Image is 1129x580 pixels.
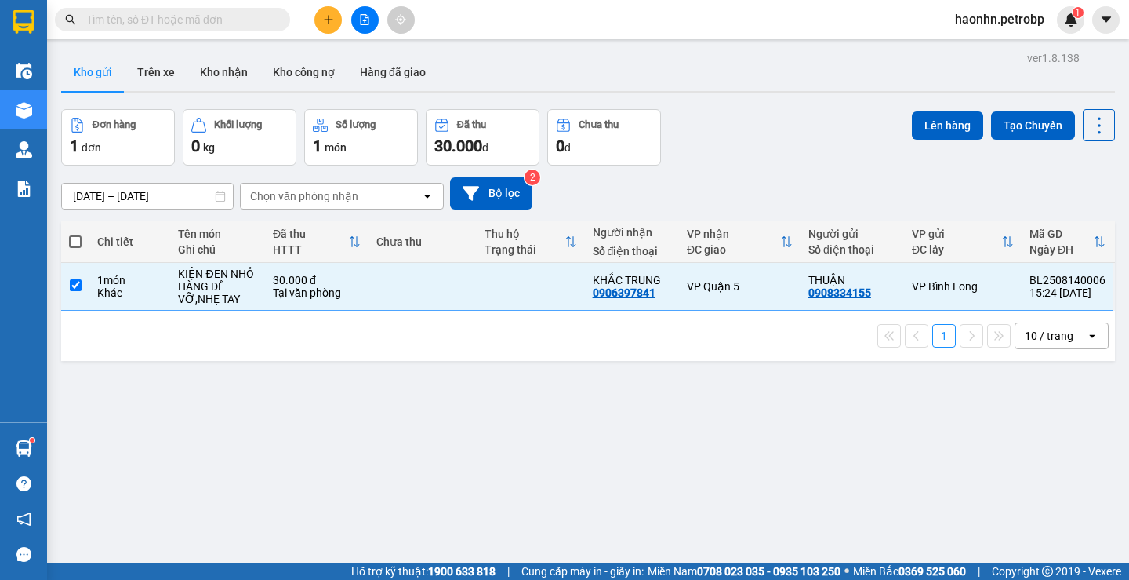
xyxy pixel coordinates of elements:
[485,243,564,256] div: Trạng thái
[648,563,840,580] span: Miền Nam
[16,181,32,197] img: solution-icon
[273,286,361,299] div: Tại văn phòng
[450,177,532,210] button: Bộ lọc
[16,547,31,562] span: message
[898,565,966,578] strong: 0369 525 060
[978,563,980,580] span: |
[426,109,539,166] button: Đã thu30.000đ
[178,243,257,256] div: Ghi chú
[125,53,187,91] button: Trên xe
[1022,221,1113,263] th: Toggle SortBy
[387,6,415,34] button: aim
[214,119,262,130] div: Khối lượng
[808,274,896,286] div: THUẬN
[942,9,1057,29] span: haonhn.petrobp
[178,268,257,280] div: KIỆN ĐEN NHỎ
[477,221,585,263] th: Toggle SortBy
[314,6,342,34] button: plus
[687,280,793,293] div: VP Quận 5
[485,228,564,240] div: Thu hộ
[30,438,34,443] sup: 1
[434,137,482,155] span: 30.000
[347,53,438,91] button: Hàng đã giao
[304,109,418,166] button: Số lượng1món
[593,286,655,299] div: 0906397841
[70,137,78,155] span: 1
[808,243,896,256] div: Số điện thoại
[65,14,76,25] span: search
[1064,13,1078,27] img: icon-new-feature
[808,228,896,240] div: Người gửi
[428,565,496,578] strong: 1900 633 818
[191,137,200,155] span: 0
[61,53,125,91] button: Kho gửi
[97,235,162,248] div: Chi tiết
[593,226,671,239] div: Người nhận
[203,141,215,154] span: kg
[93,119,136,130] div: Đơn hàng
[932,324,956,348] button: 1
[912,243,1001,256] div: ĐC lấy
[16,102,32,119] img: warehouse-icon
[13,10,34,34] img: logo-vxr
[178,280,257,305] div: HÀNG DỄ VỠ,NHẸ TAY
[1025,328,1073,344] div: 10 / trang
[904,221,1022,263] th: Toggle SortBy
[62,184,233,209] input: Select a date range.
[336,119,376,130] div: Số lượng
[697,565,840,578] strong: 0708 023 035 - 0935 103 250
[521,563,644,580] span: Cung cấp máy in - giấy in:
[97,286,162,299] div: Khác
[273,228,348,240] div: Đã thu
[325,141,347,154] span: món
[679,221,800,263] th: Toggle SortBy
[507,563,510,580] span: |
[395,14,406,25] span: aim
[991,111,1075,140] button: Tạo Chuyến
[16,141,32,158] img: warehouse-icon
[16,512,31,527] span: notification
[853,563,966,580] span: Miền Bắc
[250,188,358,204] div: Chọn văn phòng nhận
[556,137,564,155] span: 0
[16,476,31,491] span: question-circle
[82,141,101,154] span: đơn
[912,228,1001,240] div: VP gửi
[265,221,368,263] th: Toggle SortBy
[421,190,434,202] svg: open
[178,228,257,240] div: Tên món
[808,286,871,299] div: 0908334155
[457,119,486,130] div: Đã thu
[273,243,348,256] div: HTTT
[912,280,1014,293] div: VP Bình Long
[482,141,488,154] span: đ
[359,14,370,25] span: file-add
[1029,286,1105,299] div: 15:24 [DATE]
[1027,49,1080,67] div: ver 1.8.138
[313,137,321,155] span: 1
[1086,330,1098,342] svg: open
[844,568,849,575] span: ⚪️
[564,141,571,154] span: đ
[376,235,469,248] div: Chưa thu
[1099,13,1113,27] span: caret-down
[1092,6,1120,34] button: caret-down
[593,245,671,257] div: Số điện thoại
[1029,274,1105,286] div: BL2508140006
[86,11,271,28] input: Tìm tên, số ĐT hoặc mã đơn
[16,440,32,457] img: warehouse-icon
[1029,228,1093,240] div: Mã GD
[547,109,661,166] button: Chưa thu0đ
[912,111,983,140] button: Lên hàng
[1029,243,1093,256] div: Ngày ĐH
[687,228,780,240] div: VP nhận
[351,6,379,34] button: file-add
[1042,566,1053,577] span: copyright
[687,243,780,256] div: ĐC giao
[97,274,162,286] div: 1 món
[1073,7,1084,18] sup: 1
[16,63,32,79] img: warehouse-icon
[61,109,175,166] button: Đơn hàng1đơn
[593,274,671,286] div: KHẮC TRUNG
[579,119,619,130] div: Chưa thu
